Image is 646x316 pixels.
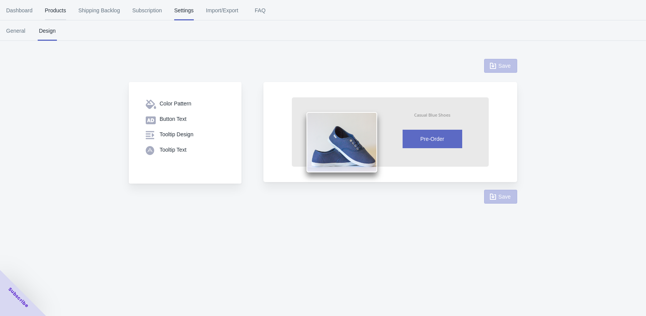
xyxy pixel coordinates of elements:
span: FAQ [251,0,270,20]
span: Design [38,21,57,41]
span: Subscription [132,0,162,20]
button: Tooltip Design [140,127,231,142]
img: shoes.png [306,112,377,172]
button: Tooltip Text [140,142,231,157]
span: Settings [174,0,194,20]
span: Dashboard [6,0,33,20]
div: Button Text [160,115,225,123]
button: Color Pattern [140,96,231,111]
span: General [6,21,25,41]
button: Pre-Order [403,130,462,148]
div: Tooltip Text [160,146,225,154]
button: Button Text [140,111,231,127]
div: Color Pattern [160,100,225,107]
div: Casual Blue Shoes [414,112,450,118]
div: Tooltip Design [160,130,225,138]
span: Shipping Backlog [78,0,120,20]
span: Products [45,0,66,20]
span: Subscribe [7,286,30,309]
span: Import/Export [206,0,238,20]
